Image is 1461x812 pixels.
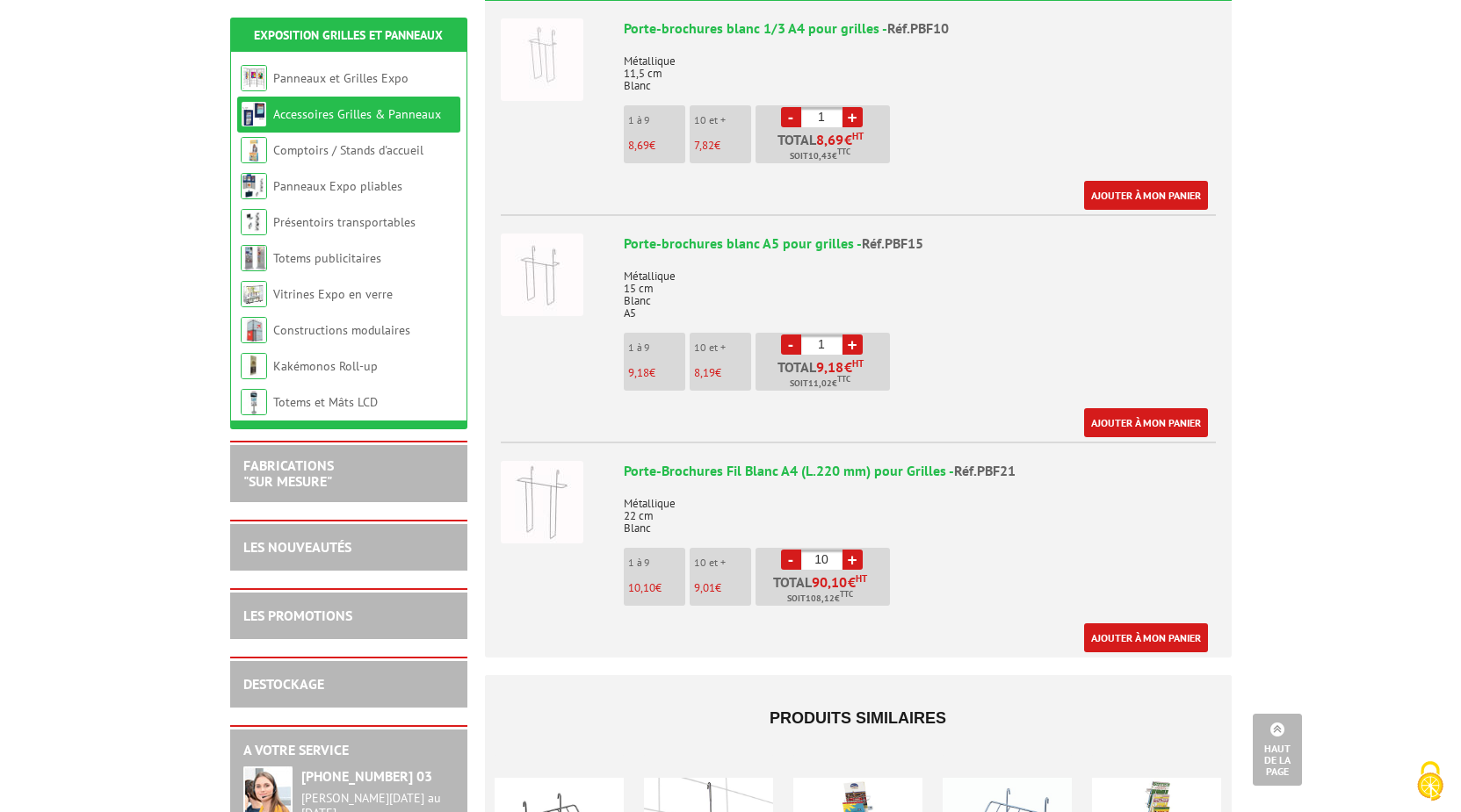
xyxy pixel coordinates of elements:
img: Panneaux Expo pliables [241,173,267,199]
a: Accessoires Grilles & Panneaux [273,106,441,122]
p: € [694,582,751,594]
a: Haut de la page [1253,714,1302,786]
a: FABRICATIONS"Sur Mesure" [243,456,334,490]
sup: HT [856,572,867,585]
a: + [843,107,863,127]
p: 1 à 9 [628,114,685,126]
a: Vitrines Expo en verre [273,286,393,302]
span: € [844,360,852,374]
img: Accessoires Grilles & Panneaux [241,101,267,127]
img: Kakémonos Roll-up [241,353,267,379]
img: Constructions modulaires [241,317,267,343]
p: 1 à 9 [628,341,685,354]
a: LES NOUVEAUTÉS [243,538,351,556]
p: Total [760,133,890,163]
p: 10 et + [694,341,751,354]
a: + [843,334,863,355]
span: 9,18 [628,365,649,380]
span: 8,19 [694,365,715,380]
span: 8,69 [628,138,649,153]
a: Exposition Grilles et Panneaux [254,27,443,43]
p: € [628,140,685,152]
img: Cookies (fenêtre modale) [1408,759,1452,803]
span: Soit € [787,592,853,606]
span: 10,10 [628,580,655,595]
h2: A votre service [243,743,454,758]
a: DESTOCKAGE [243,675,324,693]
div: Porte-brochures blanc A5 pour grilles - [624,234,1216,254]
span: 9,01 [694,580,715,595]
span: Réf.PBF10 [887,19,949,37]
p: € [628,367,685,379]
p: € [628,582,685,594]
a: Panneaux Expo pliables [273,178,402,194]
span: € [844,133,852,147]
button: Cookies (fenêtre modale) [1400,752,1461,812]
a: Kakémonos Roll-up [273,358,378,374]
a: Ajouter à mon panier [1084,181,1208,210]
img: Porte-Brochures Fil Blanc A4 (L.220 mm) pour Grilles [501,461,583,543]
img: Présentoirs transportables [241,209,267,235]
span: 108,12 [806,592,835,606]
p: € [694,367,751,379]
img: Vitrines Expo en verre [241,281,267,307]
p: Total [760,575,890,606]
span: 9,18 [816,360,844,374]
span: € [848,575,856,589]
a: - [781,107,801,127]
img: Porte-brochures blanc A5 pour grilles [501,234,583,316]
span: Soit € [790,377,850,391]
div: Porte-brochures blanc 1/3 A4 pour grilles - [624,18,1216,39]
p: Métallique 15 cm Blanc A5 [624,258,1216,320]
a: Totems et Mâts LCD [273,394,378,410]
sup: TTC [837,147,850,156]
p: € [694,140,751,152]
p: 10 et + [694,114,751,126]
span: 10,43 [808,149,832,163]
sup: HT [852,357,864,370]
p: Métallique 11,5 cm Blanc [624,43,1216,92]
span: Réf.PBF15 [862,234,923,252]
span: 90,10 [812,575,848,589]
a: - [781,550,801,570]
a: Présentoirs transportables [273,214,416,230]
p: 1 à 9 [628,557,685,569]
span: Produits similaires [770,709,946,727]
span: Soit € [790,149,850,163]
sup: TTC [840,589,853,599]
p: Métallique 22 cm Blanc [624,485,1216,535]
span: Réf.PBF21 [954,462,1016,479]
strong: [PHONE_NUMBER] 03 [301,767,432,785]
a: Constructions modulaires [273,322,410,338]
a: Ajouter à mon panier [1084,408,1208,437]
span: 8,69 [816,133,844,147]
a: LES PROMOTIONS [243,607,352,624]
a: Ajouter à mon panier [1084,623,1208,652]
span: 7,82 [694,138,714,153]
p: Total [760,360,890,391]
a: Comptoirs / Stands d'accueil [273,142,423,158]
p: 10 et + [694,557,751,569]
img: Panneaux et Grilles Expo [241,65,267,91]
a: Panneaux et Grilles Expo [273,70,409,86]
sup: TTC [837,374,850,384]
sup: HT [852,130,864,142]
a: - [781,334,801,355]
div: Porte-Brochures Fil Blanc A4 (L.220 mm) pour Grilles - [624,461,1216,481]
span: 11,02 [808,377,832,391]
img: Totems publicitaires [241,245,267,271]
img: Comptoirs / Stands d'accueil [241,137,267,163]
img: Totems et Mâts LCD [241,389,267,415]
img: Porte-brochures blanc 1/3 A4 pour grilles [501,18,583,101]
a: + [843,550,863,570]
a: Totems publicitaires [273,250,381,266]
